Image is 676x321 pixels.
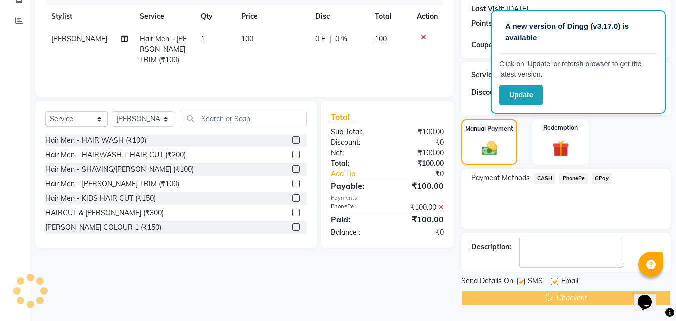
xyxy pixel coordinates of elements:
th: Stylist [45,5,134,28]
span: Email [561,276,578,288]
span: 0 F [315,34,325,44]
div: Discount: [323,137,387,148]
span: SMS [528,276,543,288]
div: Description: [471,242,511,252]
a: Add Tip [323,169,398,179]
div: ₹100.00 [387,202,451,213]
span: Hair Men - [PERSON_NAME] TRIM (₹100) [140,34,187,64]
div: Paid: [323,213,387,225]
span: | [329,34,331,44]
th: Action [411,5,444,28]
div: ₹0 [398,169,452,179]
div: ₹100.00 [387,180,451,192]
div: Points: [471,18,494,29]
th: Service [134,5,195,28]
div: Total: [323,158,387,169]
th: Price [235,5,309,28]
div: Discount: [471,87,502,98]
div: Payments [331,194,444,202]
div: ₹0 [387,227,451,238]
iframe: chat widget [634,281,666,311]
label: Manual Payment [465,124,513,133]
span: PhonePe [559,173,588,184]
div: Sub Total: [323,127,387,137]
span: Total [331,112,354,122]
label: Redemption [543,123,578,132]
input: Search or Scan [182,111,307,126]
th: Qty [195,5,235,28]
img: _gift.svg [547,138,574,159]
span: Payment Methods [471,173,530,183]
span: 100 [241,34,253,43]
th: Disc [309,5,369,28]
div: HAIRCUT & [PERSON_NAME] (₹300) [45,208,164,218]
div: ₹100.00 [387,148,451,158]
button: Update [499,85,543,105]
div: Balance : [323,227,387,238]
span: 1 [201,34,205,43]
p: A new version of Dingg (v3.17.0) is available [505,21,651,43]
div: ₹100.00 [387,158,451,169]
span: GPay [592,173,612,184]
div: Hair Men - HAIRWASH + HAIR CUT (₹200) [45,150,186,160]
div: Coupon Code [471,40,534,50]
div: Hair Men - HAIR WASH (₹100) [45,135,146,146]
th: Total [369,5,411,28]
span: Send Details On [461,276,513,288]
div: Hair Men - SHAVING/[PERSON_NAME] (₹100) [45,164,194,175]
div: Hair Men - [PERSON_NAME] TRIM (₹100) [45,179,179,189]
img: _cash.svg [477,139,502,157]
span: CASH [534,173,555,184]
div: Payable: [323,180,387,192]
div: PhonePe [323,202,387,213]
span: 100 [375,34,387,43]
div: Hair Men - KIDS HAIR CUT (₹150) [45,193,156,204]
div: ₹0 [387,137,451,148]
div: [PERSON_NAME] COLOUR 1 (₹150) [45,222,161,233]
div: ₹100.00 [387,213,451,225]
div: [DATE] [507,4,528,14]
span: [PERSON_NAME] [51,34,107,43]
p: Click on ‘Update’ or refersh browser to get the latest version. [499,59,657,80]
span: 0 % [335,34,347,44]
div: Net: [323,148,387,158]
div: Service Total: [471,70,517,80]
div: Last Visit: [471,4,505,14]
div: ₹100.00 [387,127,451,137]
